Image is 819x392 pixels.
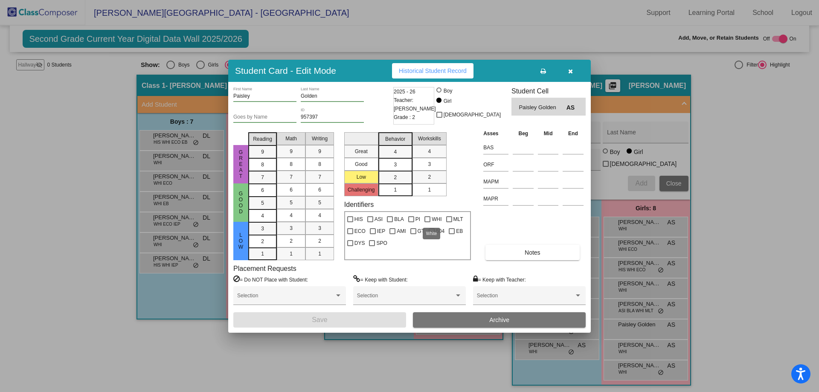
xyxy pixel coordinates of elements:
[290,237,293,245] span: 2
[483,175,508,188] input: assessment
[418,226,425,236] span: GT
[397,226,406,236] span: AMI
[290,250,293,258] span: 1
[312,316,327,323] span: Save
[428,148,431,155] span: 4
[233,275,308,284] label: = Do NOT Place with Student:
[561,129,586,138] th: End
[428,186,431,194] span: 1
[261,225,264,232] span: 3
[312,135,328,142] span: Writing
[318,224,321,232] span: 3
[261,148,264,156] span: 9
[354,214,363,224] span: HIS
[290,186,293,194] span: 6
[233,312,406,328] button: Save
[354,226,366,236] span: ECO
[353,275,408,284] label: = Keep with Student:
[525,249,540,256] span: Notes
[432,214,441,224] span: WHI
[301,114,364,120] input: Enter ID
[392,63,473,78] button: Historical Student Record
[376,238,387,248] span: SPO
[394,161,397,168] span: 3
[344,200,374,209] label: Identifiers
[385,135,405,143] span: Behavior
[237,232,245,250] span: Low
[536,129,561,138] th: Mid
[394,214,404,224] span: BLA
[443,97,452,105] div: Girl
[318,148,321,155] span: 9
[318,173,321,181] span: 7
[261,250,264,258] span: 1
[473,275,526,284] label: = Keep with Teacher:
[233,114,296,120] input: goes by name
[375,214,383,224] span: ASI
[394,148,397,156] span: 4
[483,141,508,154] input: assessment
[418,135,441,142] span: Workskills
[290,160,293,168] span: 8
[485,245,579,260] button: Notes
[235,65,336,76] h3: Student Card - Edit Mode
[511,87,586,95] h3: Student Cell
[444,110,501,120] span: [DEMOGRAPHIC_DATA]
[318,199,321,206] span: 5
[261,186,264,194] span: 6
[318,186,321,194] span: 6
[354,238,365,248] span: DYS
[415,214,420,224] span: PI
[290,212,293,219] span: 4
[261,212,264,220] span: 4
[413,312,586,328] button: Archive
[436,226,444,236] span: 504
[261,238,264,245] span: 2
[483,158,508,171] input: assessment
[253,135,272,143] span: Reading
[237,149,245,179] span: Great
[261,199,264,207] span: 5
[428,173,431,181] span: 2
[489,317,509,323] span: Archive
[290,224,293,232] span: 3
[443,87,453,95] div: Boy
[481,129,511,138] th: Asses
[318,237,321,245] span: 2
[566,103,578,112] span: AS
[233,264,296,273] label: Placement Requests
[290,199,293,206] span: 5
[261,174,264,181] span: 7
[394,174,397,181] span: 2
[394,186,397,194] span: 1
[318,250,321,258] span: 1
[318,160,321,168] span: 8
[456,226,463,236] span: EB
[318,212,321,219] span: 4
[453,214,463,224] span: MLT
[394,113,415,122] span: Grade : 2
[394,87,415,96] span: 2025 - 26
[511,129,536,138] th: Beg
[399,67,467,74] span: Historical Student Record
[394,96,436,113] span: Teacher: [PERSON_NAME]
[519,103,566,112] span: Paisley Golden
[261,161,264,168] span: 8
[237,191,245,215] span: Good
[377,226,385,236] span: IEP
[290,173,293,181] span: 7
[285,135,297,142] span: Math
[428,160,431,168] span: 3
[290,148,293,155] span: 9
[483,192,508,205] input: assessment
